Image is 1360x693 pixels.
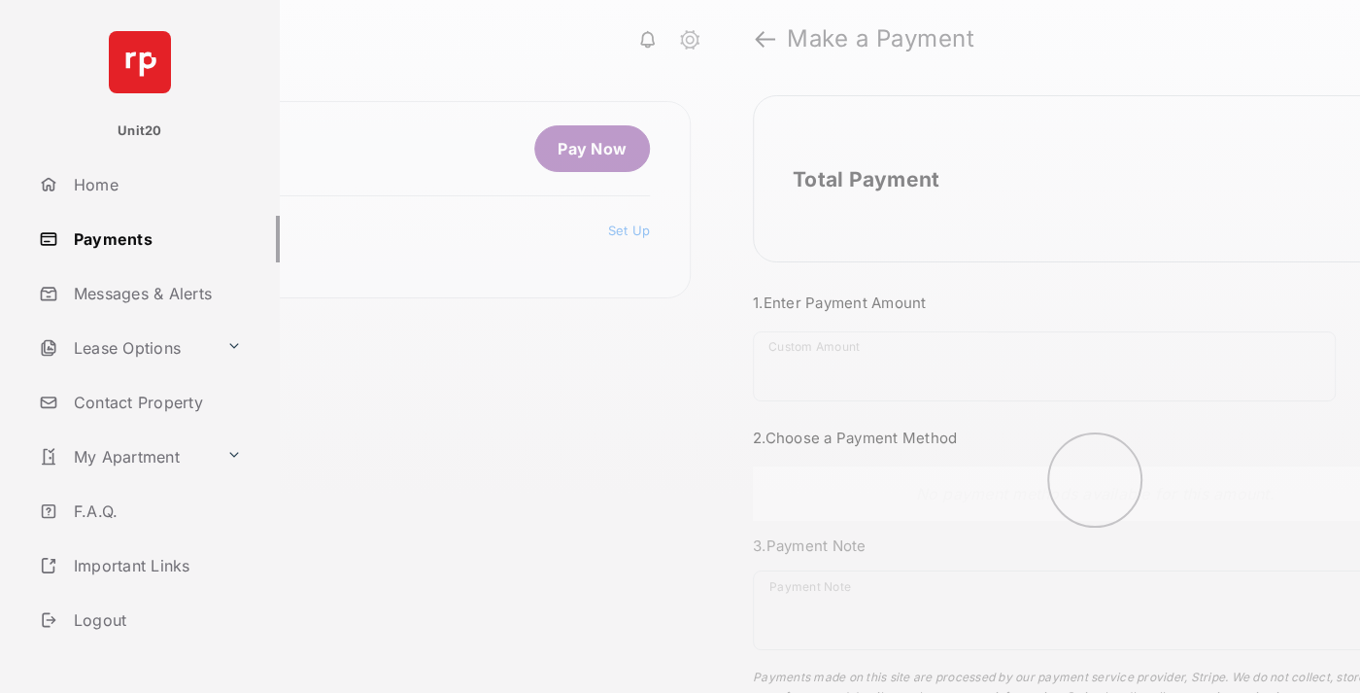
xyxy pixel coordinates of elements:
[31,433,219,480] a: My Apartment
[608,223,651,238] a: Set Up
[31,325,219,371] a: Lease Options
[118,121,162,141] p: Unit20
[31,542,250,589] a: Important Links
[793,167,939,191] h2: Total Payment
[31,379,280,426] a: Contact Property
[31,161,280,208] a: Home
[787,27,974,51] strong: Make a Payment
[31,216,280,262] a: Payments
[31,597,280,643] a: Logout
[109,31,171,93] img: svg+xml;base64,PHN2ZyB4bWxucz0iaHR0cDovL3d3dy53My5vcmcvMjAwMC9zdmciIHdpZHRoPSI2NCIgaGVpZ2h0PSI2NC...
[31,270,280,317] a: Messages & Alerts
[31,488,280,535] a: F.A.Q.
